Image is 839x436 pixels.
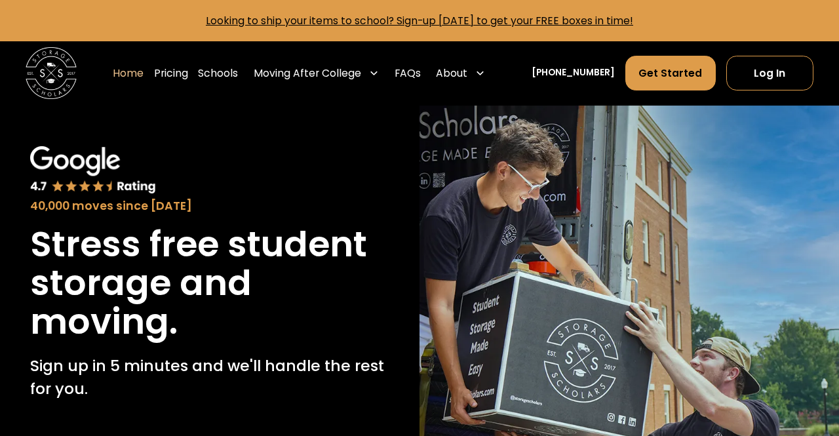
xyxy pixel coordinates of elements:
[395,55,421,91] a: FAQs
[30,225,389,342] h1: Stress free student storage and moving.
[198,55,238,91] a: Schools
[30,197,389,214] div: 40,000 moves since [DATE]
[726,56,813,90] a: Log In
[532,66,615,80] a: [PHONE_NUMBER]
[206,14,633,28] a: Looking to ship your items to school? Sign-up [DATE] to get your FREE boxes in time!
[254,66,361,81] div: Moving After College
[625,56,716,90] a: Get Started
[113,55,144,91] a: Home
[431,55,491,91] div: About
[436,66,467,81] div: About
[30,354,389,401] p: Sign up in 5 minutes and we'll handle the rest for you.
[26,47,77,98] img: Storage Scholars main logo
[30,146,156,194] img: Google 4.7 star rating
[248,55,384,91] div: Moving After College
[154,55,188,91] a: Pricing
